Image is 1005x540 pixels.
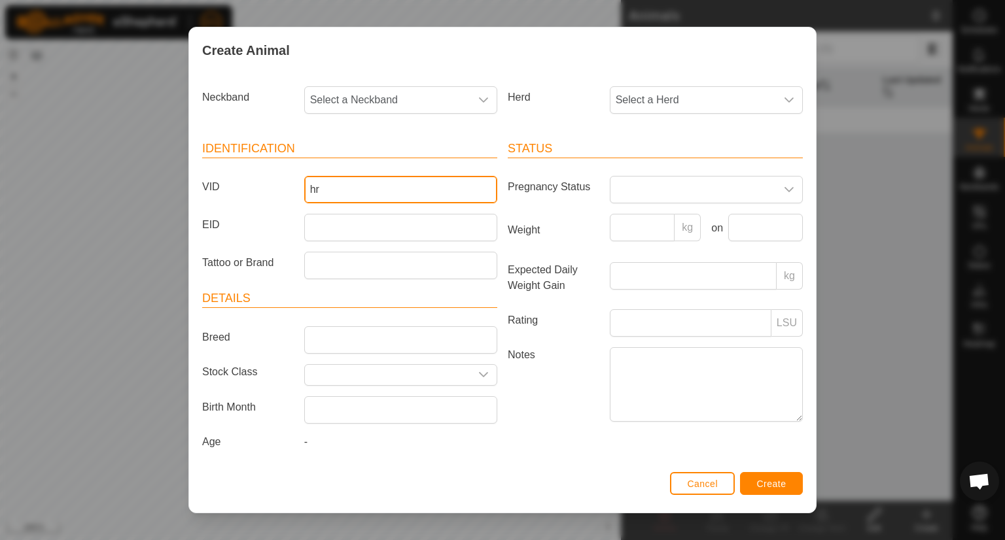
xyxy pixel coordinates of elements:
[470,87,497,113] div: dropdown trigger
[197,326,299,348] label: Breed
[687,479,718,489] span: Cancel
[470,365,497,385] div: dropdown trigger
[776,87,802,113] div: dropdown trigger
[305,365,470,385] input: Select or enter a Stock Class
[740,472,803,495] button: Create
[706,220,723,236] label: on
[197,252,299,274] label: Tattoo or Brand
[502,86,605,109] label: Herd
[197,396,299,418] label: Birth Month
[202,290,497,308] header: Details
[197,176,299,198] label: VID
[771,309,803,337] p-inputgroup-addon: LSU
[304,436,308,447] span: -
[502,214,605,246] label: Weight
[508,140,803,158] header: Status
[305,87,470,113] span: Select a Neckband
[197,364,299,380] label: Stock Class
[757,479,786,489] span: Create
[502,262,605,294] label: Expected Daily Weight Gain
[197,86,299,109] label: Neckband
[502,176,605,198] label: Pregnancy Status
[777,262,803,290] p-inputgroup-addon: kg
[610,87,776,113] span: Select a Herd
[202,41,290,60] span: Create Animal
[197,214,299,236] label: EID
[202,140,497,158] header: Identification
[502,309,605,331] label: Rating
[670,472,735,495] button: Cancel
[502,347,605,421] label: Notes
[197,434,299,450] label: Age
[960,462,999,501] div: Open chat
[776,177,802,203] div: dropdown trigger
[675,214,701,241] p-inputgroup-addon: kg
